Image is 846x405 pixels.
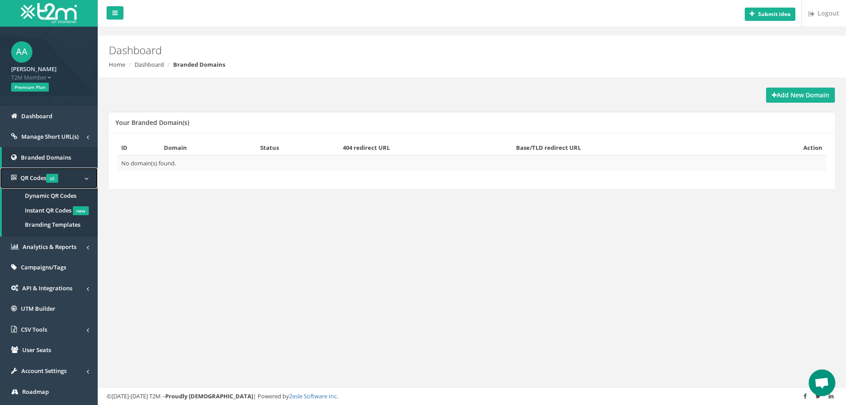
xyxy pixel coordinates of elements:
strong: Branded Domains [173,60,225,68]
span: Manage Short URL(s) [21,132,79,140]
span: QR Codes [20,174,58,182]
td: No domain(s) found. [118,156,826,171]
span: Premium Plan [11,83,49,92]
span: Analytics & Reports [23,243,76,251]
span: v2 [46,174,58,183]
a: Home [109,60,125,68]
a: [PERSON_NAME] T2M Member [11,63,87,81]
a: Instant QR Codes new [2,203,98,218]
div: ©[DATE]-[DATE] T2M – | Powered by [107,392,837,401]
a: Dashboard [135,60,164,68]
span: Account Settings [21,367,67,375]
h5: Your Branded Domain(s) [115,119,189,126]
b: Submit idea [758,10,790,18]
span: API & Integrations [22,284,72,292]
a: Dynamic QR Codes [2,188,98,203]
span: Branding Templates [25,221,80,229]
span: UTM Builder [21,305,56,313]
span: Branded Domains [21,153,71,161]
img: T2M [21,3,77,23]
span: Campaigns/Tags [21,263,66,271]
span: CSV Tools [21,325,47,333]
th: Domain [160,140,257,156]
th: ID [118,140,160,156]
span: Instant QR Codes [25,206,71,214]
a: Add New Domain [766,88,835,103]
span: Dashboard [21,112,52,120]
strong: Proudly [DEMOGRAPHIC_DATA] [165,392,253,400]
span: User Seats [22,346,51,354]
strong: Add New Domain [772,91,829,99]
th: 404 redirect URL [339,140,512,156]
th: Status [257,140,339,156]
div: Open chat [809,369,835,396]
button: Submit idea [745,8,795,21]
span: Roadmap [22,388,49,396]
span: Dynamic QR Codes [25,192,76,200]
span: T2M Member [11,73,87,82]
a: Zesle Software Inc. [289,392,338,400]
th: Base/TLD redirect URL [512,140,743,156]
h2: Dashboard [109,44,712,56]
strong: [PERSON_NAME] [11,65,56,73]
span: AA [11,41,32,63]
a: Branding Templates [2,217,98,232]
span: new [73,206,89,215]
th: Action [742,140,826,156]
